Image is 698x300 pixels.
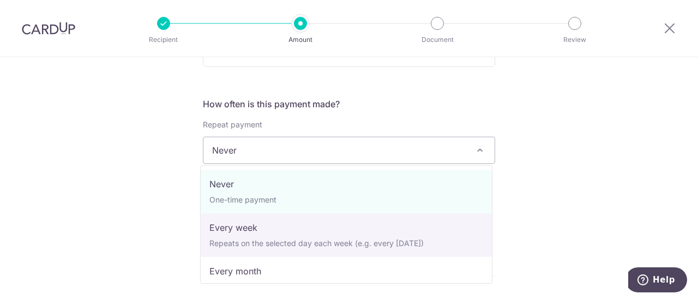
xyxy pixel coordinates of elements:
img: CardUp [22,22,75,35]
p: Every week [209,221,483,234]
small: Repeats on the selected day each week (e.g. every [DATE]) [209,238,424,248]
p: Never [209,177,483,191]
p: Amount [260,34,341,45]
h5: How often is this payment made? [203,97,495,111]
iframe: Opens a widget where you can find more information [628,267,687,295]
span: Never [203,137,495,164]
span: Never [203,137,495,163]
small: One-time payment [209,195,276,204]
label: Repeat payment [203,119,262,130]
p: Review [534,34,615,45]
p: Every month [209,265,483,278]
p: Recipient [123,34,204,45]
p: Document [397,34,478,45]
